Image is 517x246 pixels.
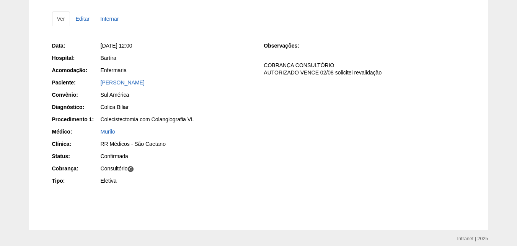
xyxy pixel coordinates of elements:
div: Acomodação: [52,66,100,74]
div: Paciente: [52,79,100,86]
span: C [127,166,134,172]
a: Internar [95,12,124,26]
a: [PERSON_NAME] [101,79,145,86]
div: Status: [52,152,100,160]
div: Diagnóstico: [52,103,100,111]
div: Colecistectomia com Colangiografia VL [101,116,253,123]
div: Consultório [101,165,253,172]
div: RR Médicos - São Caetano [101,140,253,148]
div: Intranet | 2025 [457,235,488,243]
div: Hospital: [52,54,100,62]
div: Sul América [101,91,253,99]
div: Procedimento 1: [52,116,100,123]
div: Colica Biliar [101,103,253,111]
a: Ver [52,12,70,26]
div: Clínica: [52,140,100,148]
a: Editar [71,12,95,26]
div: Médico: [52,128,100,135]
div: Enfermaria [101,66,253,74]
div: Tipo: [52,177,100,185]
div: Bartira [101,54,253,62]
div: Convênio: [52,91,100,99]
a: Murilo [101,129,115,135]
div: Eletiva [101,177,253,185]
div: Observações: [264,42,312,50]
div: Cobrança: [52,165,100,172]
div: Data: [52,42,100,50]
div: Confirmada [101,152,253,160]
p: COBRANÇA CONSULTÓRIO AUTORIZADO VENCE 02/08 solicitei revalidação [264,62,465,76]
span: [DATE] 12:00 [101,43,132,49]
